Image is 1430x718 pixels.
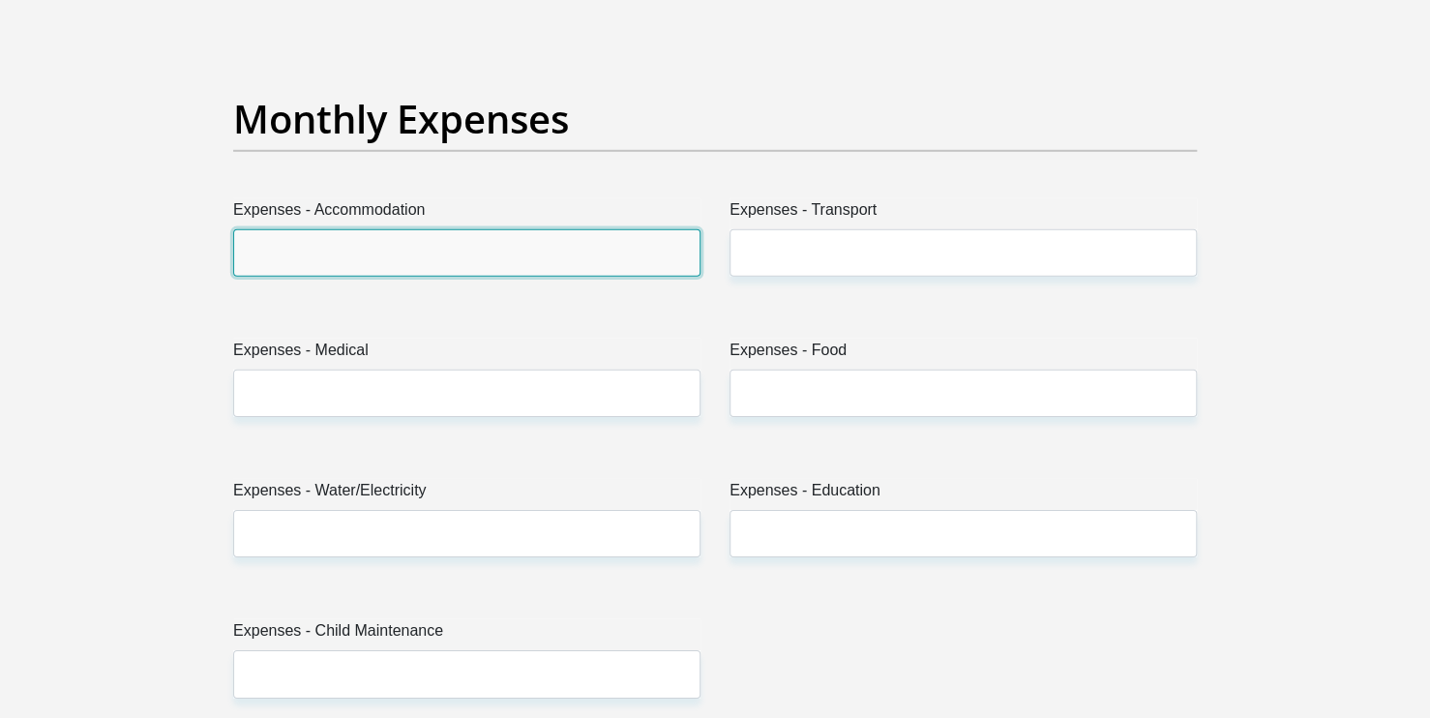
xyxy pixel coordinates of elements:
label: Expenses - Medical [233,339,700,370]
input: Expenses - Child Maintenance [233,650,700,698]
label: Expenses - Accommodation [233,198,700,229]
input: Expenses - Water/Electricity [233,510,700,557]
input: Expenses - Medical [233,370,700,417]
input: Expenses - Accommodation [233,229,700,277]
label: Expenses - Water/Electricity [233,479,700,510]
input: Expenses - Transport [730,229,1197,277]
label: Expenses - Transport [730,198,1197,229]
label: Expenses - Food [730,339,1197,370]
label: Expenses - Education [730,479,1197,510]
h2: Monthly Expenses [233,96,1197,142]
input: Expenses - Education [730,510,1197,557]
label: Expenses - Child Maintenance [233,619,700,650]
input: Expenses - Food [730,370,1197,417]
